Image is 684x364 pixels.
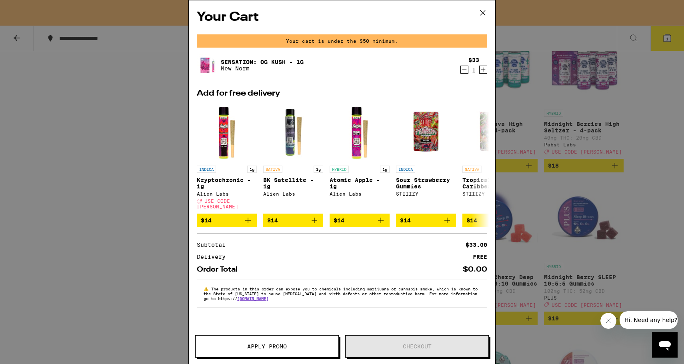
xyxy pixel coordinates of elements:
[462,166,482,173] p: SATIVA
[204,286,478,301] span: The products in this order can expose you to chemicals including marijuana or cannabis smoke, whi...
[263,214,323,227] button: Add to bag
[237,296,268,301] a: [DOMAIN_NAME]
[263,102,323,162] img: Alien Labs - BK Satellite - 1g
[462,102,522,214] a: Open page for Tropical Caribbean Breeze Gummies from STIIIZY
[462,191,522,196] div: STIIIZY
[473,254,487,260] div: FREE
[197,191,257,196] div: Alien Labs
[620,311,678,329] iframe: Message from company
[197,177,257,190] p: Kryptochronic - 1g
[400,217,411,224] span: $14
[247,344,287,349] span: Apply Promo
[330,102,390,214] a: Open page for Atomic Apple - 1g from Alien Labs
[197,242,231,248] div: Subtotal
[197,8,487,26] h2: Your Cart
[263,191,323,196] div: Alien Labs
[396,177,456,190] p: Sour Strawberry Gummies
[221,59,304,65] a: Sensation: OG Kush - 1g
[197,54,219,76] img: Sensation: OG Kush - 1g
[345,335,489,358] button: Checkout
[466,242,487,248] div: $33.00
[197,102,257,214] a: Open page for Kryptochronic - 1g from Alien Labs
[197,214,257,227] button: Add to bag
[396,214,456,227] button: Add to bag
[263,102,323,214] a: Open page for BK Satellite - 1g from Alien Labs
[460,66,468,74] button: Decrement
[380,166,390,173] p: 1g
[197,34,487,48] div: Your cart is under the $50 minimum.
[466,217,477,224] span: $14
[479,66,487,74] button: Increment
[600,313,616,329] iframe: Close message
[330,191,390,196] div: Alien Labs
[462,214,522,227] button: Add to bag
[330,102,390,162] img: Alien Labs - Atomic Apple - 1g
[197,254,231,260] div: Delivery
[330,177,390,190] p: Atomic Apple - 1g
[197,266,243,273] div: Order Total
[334,217,344,224] span: $14
[468,67,479,74] div: 1
[263,166,282,173] p: SATIVA
[403,344,432,349] span: Checkout
[247,166,257,173] p: 1g
[263,177,323,190] p: BK Satellite - 1g
[221,65,304,72] p: New Norm
[396,102,456,162] img: STIIIZY - Sour Strawberry Gummies
[314,166,323,173] p: 1g
[195,335,339,358] button: Apply Promo
[652,332,678,358] iframe: Button to launch messaging window
[197,102,257,162] img: Alien Labs - Kryptochronic - 1g
[462,102,522,162] img: STIIIZY - Tropical Caribbean Breeze Gummies
[197,90,487,98] h2: Add for free delivery
[396,191,456,196] div: STIIIZY
[204,286,211,291] span: ⚠️
[396,102,456,214] a: Open page for Sour Strawberry Gummies from STIIIZY
[330,166,349,173] p: HYBRID
[267,217,278,224] span: $14
[462,177,522,190] p: Tropical Caribbean Breeze Gummies
[463,266,487,273] div: $0.00
[468,57,479,63] div: $33
[197,198,238,209] span: USE CODE [PERSON_NAME]
[201,217,212,224] span: $14
[330,214,390,227] button: Add to bag
[396,166,415,173] p: INDICA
